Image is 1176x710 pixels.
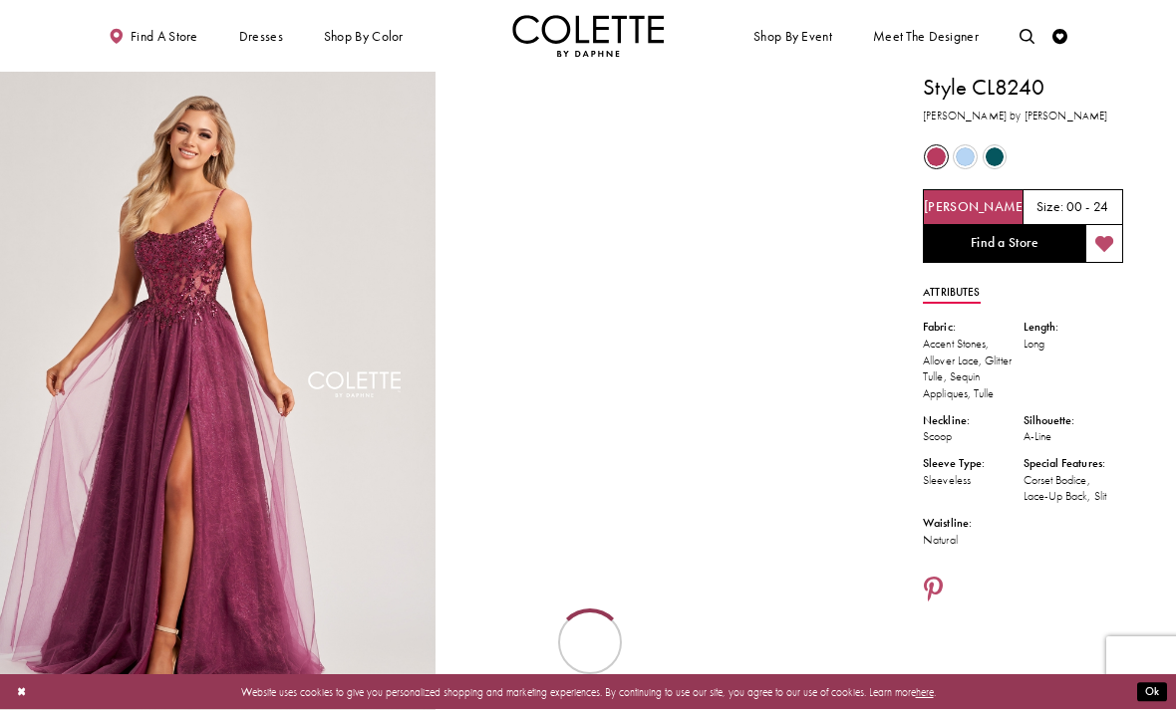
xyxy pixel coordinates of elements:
[1024,412,1123,429] div: Silhouette:
[442,72,878,289] video: Style CL8240 Colette by Daphne #1 autoplay loop mute video
[982,143,1009,170] div: Spruce
[320,15,407,57] span: Shop by color
[1137,683,1167,702] button: Submit Dialog
[1036,199,1063,216] span: Size:
[923,532,1023,549] div: Natural
[9,679,34,706] button: Close Dialog
[1024,455,1123,472] div: Special Features:
[512,15,664,57] img: Colette by Daphne
[923,577,944,605] a: Share using Pinterest - Opens in new tab
[923,225,1085,263] a: Find a Store
[923,143,950,170] div: Berry
[923,455,1023,472] div: Sleeve Type:
[324,29,404,44] span: Shop by color
[924,200,1028,215] h5: Chosen color
[109,682,1067,702] p: Website uses cookies to give you personalized shopping and marketing experiences. By continuing t...
[749,15,835,57] span: Shop By Event
[105,15,201,57] a: Find a store
[873,29,979,44] span: Meet the designer
[923,336,1023,402] div: Accent Stones, Allover Lace, Glitter Tulle, Sequin Appliques, Tulle
[1024,428,1123,445] div: A-Line
[1024,319,1123,336] div: Length:
[923,412,1023,429] div: Neckline:
[235,15,287,57] span: Dresses
[1024,472,1123,505] div: Corset Bodice, Lace-Up Back, Slit
[923,142,1123,171] div: Product color controls state depends on size chosen
[1048,15,1071,57] a: Check Wishlist
[753,29,832,44] span: Shop By Event
[1066,200,1109,215] h5: 00 - 24
[923,472,1023,489] div: Sleeveless
[1024,336,1123,353] div: Long
[1016,15,1038,57] a: Toggle search
[131,29,198,44] span: Find a store
[923,108,1123,124] h3: [PERSON_NAME] by [PERSON_NAME]
[512,15,664,57] a: Visit Home Page
[916,685,934,699] a: here
[923,72,1123,104] h1: Style CL8240
[1085,225,1123,263] button: Add to wishlist
[239,29,283,44] span: Dresses
[923,428,1023,445] div: Scoop
[923,515,1023,532] div: Waistline:
[923,319,1023,336] div: Fabric:
[952,143,979,170] div: Periwinkle
[869,15,983,57] a: Meet the designer
[923,282,980,304] a: Attributes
